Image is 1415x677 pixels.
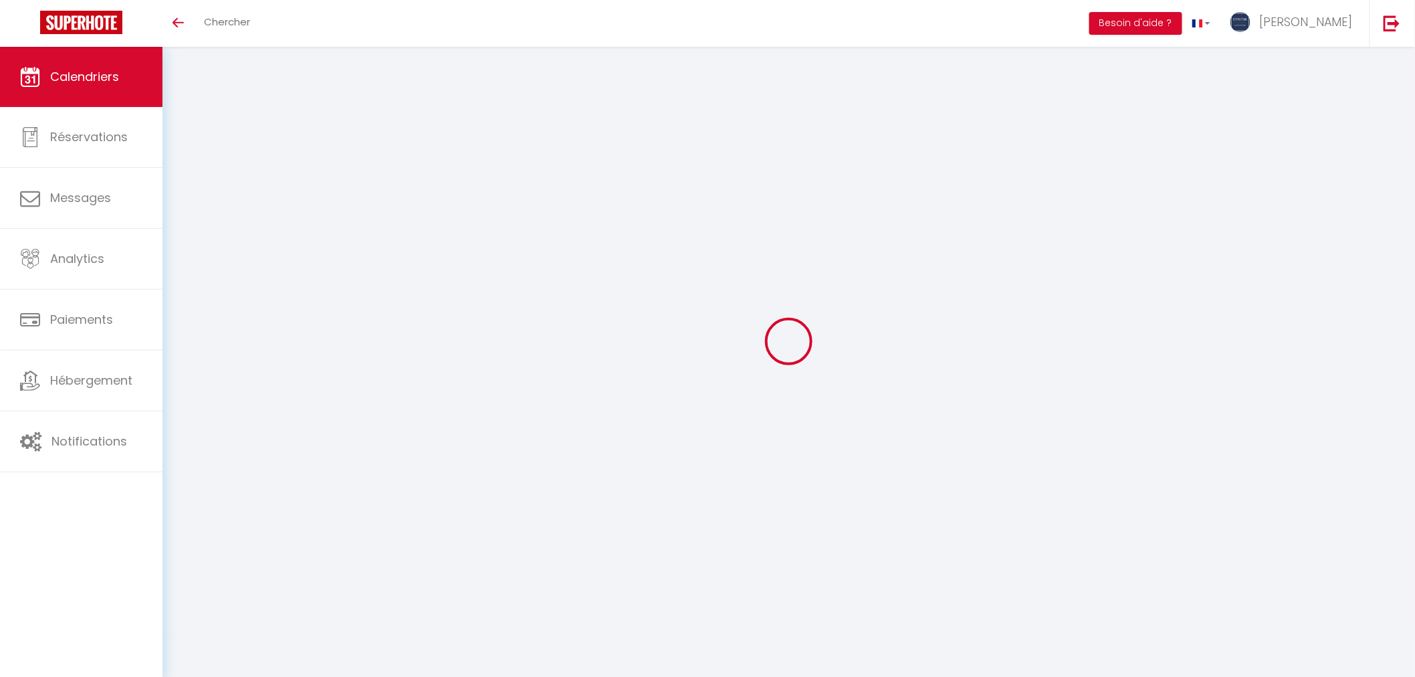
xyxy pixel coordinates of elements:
span: Paiements [50,311,113,328]
span: Hébergement [50,372,132,389]
img: logout [1384,15,1400,31]
span: Réservations [50,128,128,145]
img: ... [1230,12,1250,32]
span: Messages [50,189,111,206]
span: Calendriers [50,68,119,85]
span: Notifications [51,433,127,450]
span: Chercher [204,15,250,29]
span: Analytics [50,250,104,267]
img: Super Booking [40,11,122,34]
button: Besoin d'aide ? [1089,12,1182,35]
span: [PERSON_NAME] [1259,13,1353,30]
